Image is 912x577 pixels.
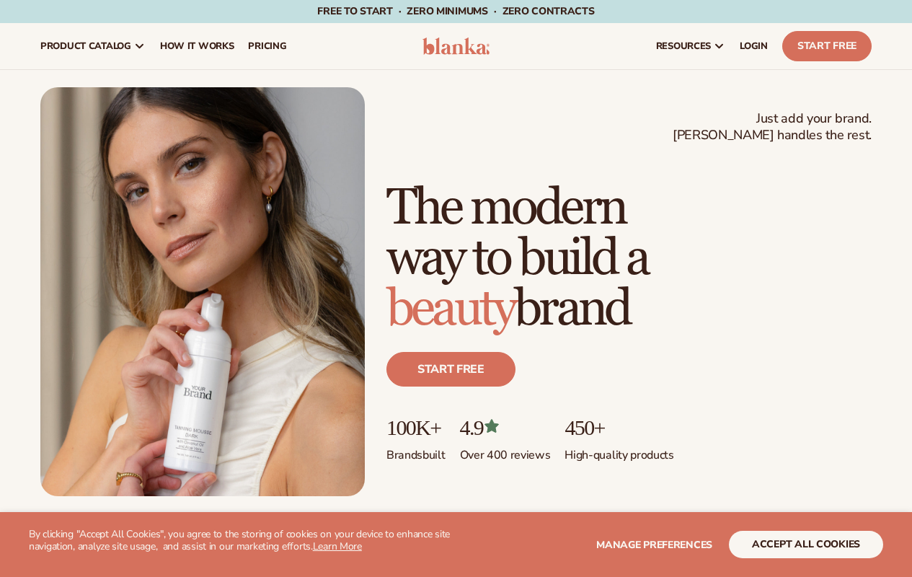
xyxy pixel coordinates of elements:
span: Just add your brand. [PERSON_NAME] handles the rest. [673,110,872,144]
p: By clicking "Accept All Cookies", you agree to the storing of cookies on your device to enhance s... [29,529,456,553]
span: pricing [248,40,286,52]
a: Start Free [782,31,872,61]
img: logo [422,38,490,55]
a: Learn More [313,539,362,553]
a: product catalog [33,23,153,69]
p: Brands built [386,439,446,463]
span: beauty [386,278,514,340]
span: Manage preferences [596,538,712,552]
h1: The modern way to build a brand [386,183,872,335]
span: resources [656,40,711,52]
span: LOGIN [740,40,768,52]
p: 100K+ [386,415,446,439]
a: resources [649,23,732,69]
button: accept all cookies [729,531,883,558]
span: product catalog [40,40,131,52]
img: Female holding tanning mousse. [40,87,365,496]
span: How It Works [160,40,234,52]
p: High-quality products [565,439,673,463]
button: Manage preferences [596,531,712,558]
span: Free to start · ZERO minimums · ZERO contracts [317,4,594,18]
p: 4.9 [460,415,551,439]
a: pricing [241,23,293,69]
a: How It Works [153,23,242,69]
p: 450+ [565,415,673,439]
a: Start free [386,352,515,387]
a: LOGIN [732,23,775,69]
p: Over 400 reviews [460,439,551,463]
